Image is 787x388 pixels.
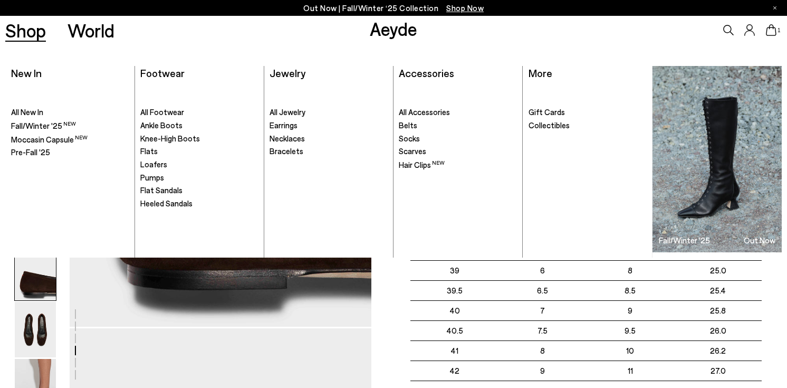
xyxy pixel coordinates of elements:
a: Jewelry [270,67,305,79]
a: All Jewelry [270,107,388,118]
td: 39.5 [410,281,498,301]
span: Pumps [140,173,164,182]
td: 25.8 [674,301,762,321]
td: 7.5 [498,321,586,341]
a: Socks [399,134,517,144]
span: Belts [399,120,417,130]
td: 27.0 [674,361,762,381]
a: World [68,21,114,40]
a: Ankle Boots [140,120,258,131]
p: Out Now | Fall/Winter ‘25 Collection [303,2,484,15]
td: 9 [498,361,586,381]
a: Gift Cards [529,107,647,118]
span: All Accessories [399,107,450,117]
a: Loafers [140,159,258,170]
span: Ankle Boots [140,120,183,130]
td: 40.5 [410,321,498,341]
td: 7 [498,301,586,321]
a: New In [11,67,42,79]
a: All New In [11,107,129,118]
td: 8 [498,341,586,361]
td: 8.5 [586,281,674,301]
span: Socks [399,134,420,143]
span: Scarves [399,146,426,156]
a: Aeyde [370,17,417,40]
span: All New In [11,107,43,117]
img: Group_1295_900x.jpg [652,66,781,252]
span: Necklaces [270,134,305,143]
span: Collectibles [529,120,570,130]
a: All Accessories [399,107,517,118]
a: Hair Clips [399,159,517,171]
span: Navigate to /collections/new-in [446,3,484,13]
span: All Footwear [140,107,184,117]
td: 25.4 [674,281,762,301]
td: 11 [586,361,674,381]
td: 6 [498,261,586,281]
a: Pumps [140,173,258,183]
td: 8 [586,261,674,281]
span: Hair Clips [399,160,445,169]
a: Collectibles [529,120,647,131]
span: Heeled Sandals [140,198,193,208]
img: Delfina Suede Ballet Flats - Image 5 [15,302,56,357]
img: Delfina Suede Ballet Flats - Image 4 [15,245,56,300]
span: All Jewelry [270,107,305,117]
span: Gift Cards [529,107,565,117]
td: 26.2 [674,341,762,361]
a: All Footwear [140,107,258,118]
a: Moccasin Capsule [11,134,129,145]
td: 9 [586,301,674,321]
a: Bracelets [270,146,388,157]
a: Scarves [399,146,517,157]
a: 1 [766,24,776,36]
a: Accessories [399,67,454,79]
span: Earrings [270,120,297,130]
h3: Fall/Winter '25 [659,236,710,244]
td: 39 [410,261,498,281]
span: Bracelets [270,146,303,156]
a: Belts [399,120,517,131]
td: 42 [410,361,498,381]
a: Fall/Winter '25 [11,120,129,131]
a: Earrings [270,120,388,131]
span: Flats [140,146,158,156]
span: 1 [776,27,782,33]
td: 10 [586,341,674,361]
span: Moccasin Capsule [11,135,88,144]
span: Loafers [140,159,167,169]
a: More [529,67,552,79]
h3: Out Now [744,236,775,244]
td: 41 [410,341,498,361]
a: Heeled Sandals [140,198,258,209]
td: 26.0 [674,321,762,341]
a: Necklaces [270,134,388,144]
a: Pre-Fall '25 [11,147,129,158]
a: Flats [140,146,258,157]
a: Flat Sandals [140,185,258,196]
span: Knee-High Boots [140,134,200,143]
td: 40 [410,301,498,321]
a: Footwear [140,67,185,79]
td: 25.0 [674,261,762,281]
a: Fall/Winter '25 Out Now [652,66,781,252]
td: 9.5 [586,321,674,341]
a: Shop [5,21,46,40]
span: Flat Sandals [140,185,183,195]
span: Fall/Winter '25 [11,121,76,130]
a: Knee-High Boots [140,134,258,144]
span: Pre-Fall '25 [11,147,50,157]
td: 6.5 [498,281,586,301]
